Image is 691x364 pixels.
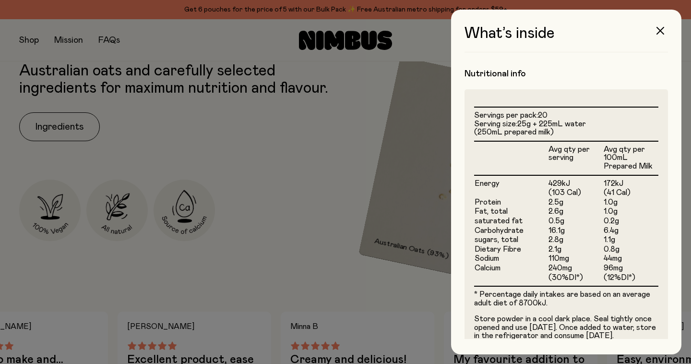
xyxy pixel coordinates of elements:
[603,207,658,217] td: 1.0g
[603,264,658,273] td: 96mg
[548,198,603,207] td: 2.5g
[548,207,603,217] td: 2.6g
[548,245,603,255] td: 2.1g
[475,264,500,272] span: Calcium
[465,25,668,52] h3: What’s inside
[465,68,668,80] h4: Nutritional info
[548,273,603,286] td: (30%DI*)
[548,226,603,236] td: 16.1g
[475,245,521,253] span: Dietary Fibre
[603,188,658,198] td: (41 Cal)
[548,254,603,264] td: 110mg
[603,217,658,226] td: 0.2g
[603,175,658,189] td: 172kJ
[475,180,500,187] span: Energy
[475,255,499,262] span: Sodium
[548,264,603,273] td: 240mg
[475,236,518,243] span: sugars, total
[603,254,658,264] td: 44mg
[603,141,658,175] th: Avg qty per 100mL Prepared Milk
[548,235,603,245] td: 2.8g
[548,188,603,198] td: (103 Cal)
[474,120,586,136] span: 25g + 225mL water (250mL prepared milk)
[603,198,658,207] td: 1.0g
[603,235,658,245] td: 1.1g
[474,111,658,120] li: Servings per pack:
[603,245,658,255] td: 0.8g
[474,120,658,137] li: Serving size:
[475,217,523,225] span: saturated fat
[474,315,658,340] p: Store powder in a cool dark place. Seal tightly once opened and use [DATE]. Once added to water, ...
[538,111,548,119] span: 20
[548,175,603,189] td: 429kJ
[475,207,508,215] span: Fat, total
[548,141,603,175] th: Avg qty per serving
[475,227,524,234] span: Carbohydrate
[548,217,603,226] td: 0.5g
[603,273,658,286] td: (12%DI*)
[474,291,658,307] p: * Percentage daily intakes are based on an average adult diet of 8700kJ.
[603,226,658,236] td: 6.4g
[475,198,501,206] span: Protein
